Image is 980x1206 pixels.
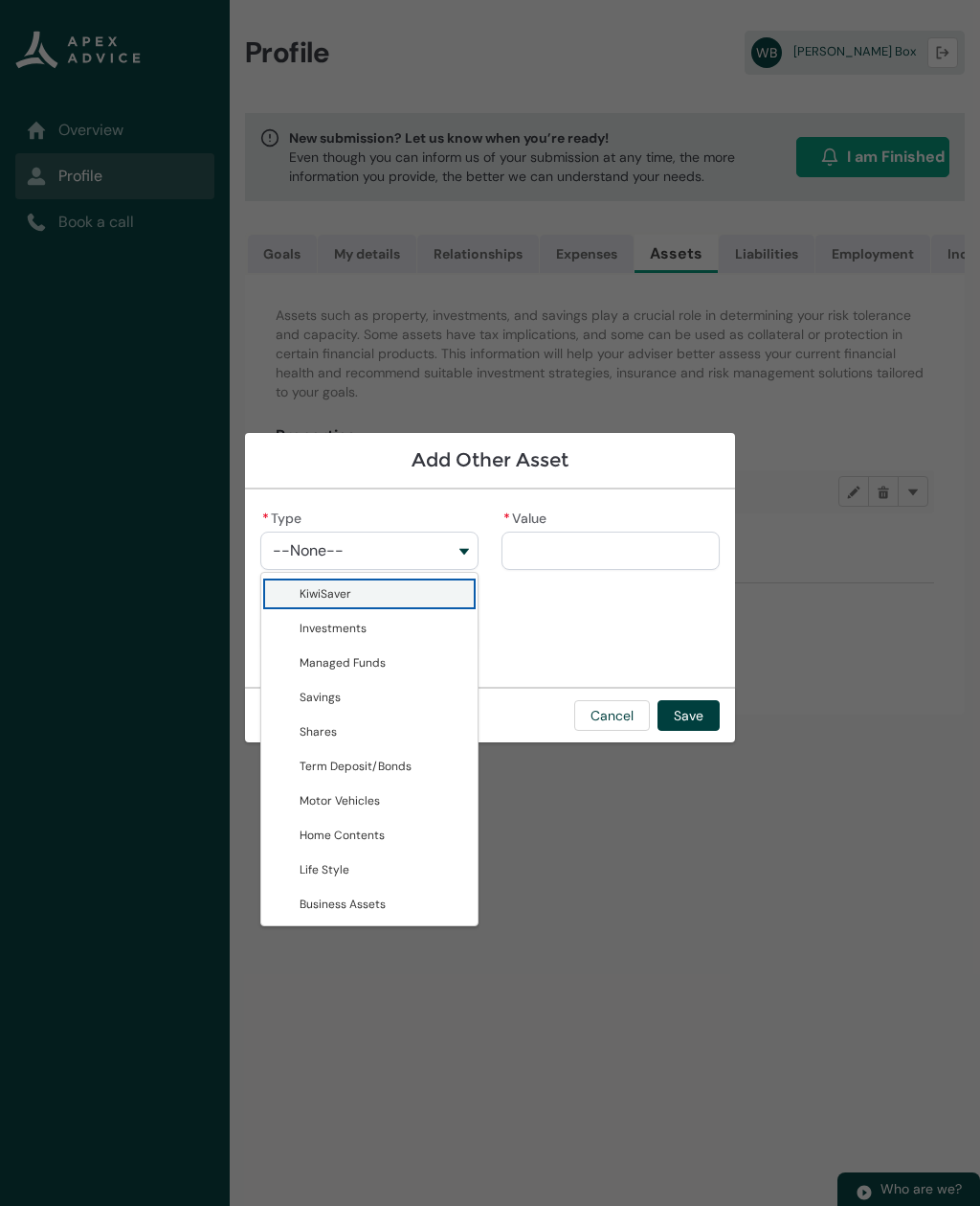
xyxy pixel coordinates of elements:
button: Save [657,700,720,731]
span: Managed Funds [300,655,386,671]
span: Investments [300,621,367,636]
label: Type [260,505,309,528]
abbr: required [503,510,510,527]
label: Value [501,505,554,528]
div: Type [260,572,479,926]
h1: Add Other Asset [260,448,720,472]
abbr: required [262,510,269,527]
span: --None-- [273,542,344,559]
button: Type [260,532,479,570]
span: KiwiSaver [300,586,351,602]
button: Cancel [574,700,650,731]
